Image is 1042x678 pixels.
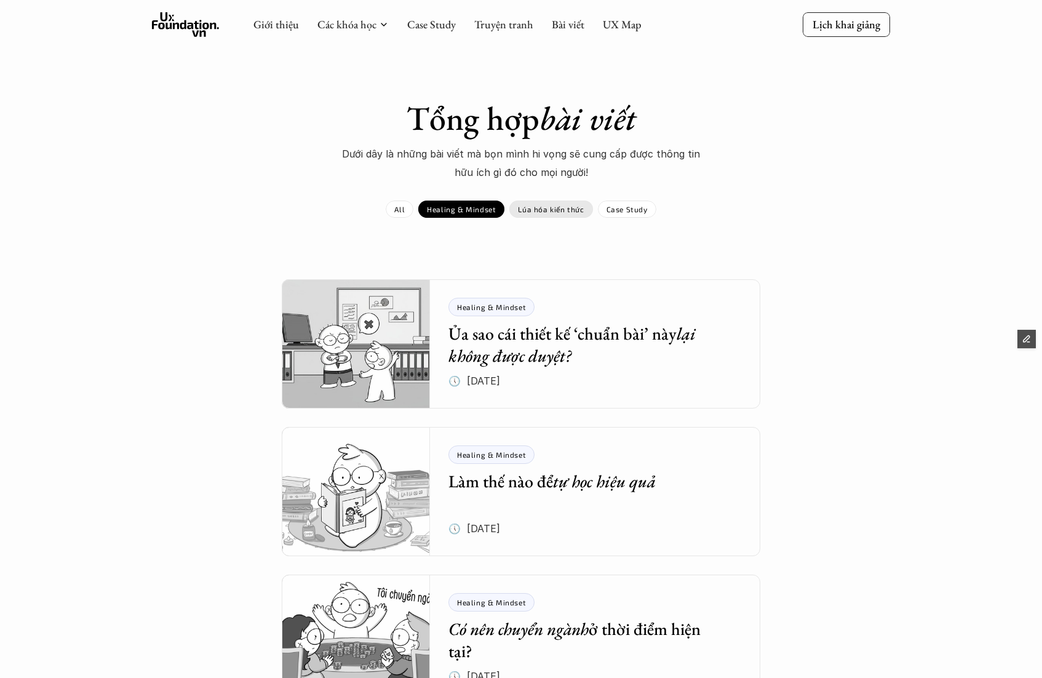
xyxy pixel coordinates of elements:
[1017,330,1036,348] button: Edit Framer Content
[607,205,648,213] p: Case Study
[457,303,526,311] p: Healing & Mindset
[457,450,526,459] p: Healing & Mindset
[803,12,890,36] a: Lịch khai giảng
[457,598,526,607] p: Healing & Mindset
[253,17,299,31] a: Giới thiệu
[448,372,500,390] p: 🕔 [DATE]
[282,279,760,409] a: Healing & MindsetỦa sao cái thiết kế ‘chuẩn bài’ nàylại không được duyệt?🕔 [DATE]
[448,322,699,367] em: lại không được duyệt?
[386,201,413,218] a: All
[448,618,589,640] em: Có nên chuyển ngành
[418,201,504,218] a: Healing & Mindset
[448,470,723,492] h5: Làm thế nào để
[553,470,656,492] em: tự học hiệu quả
[448,519,500,538] p: 🕔 [DATE]
[448,322,723,367] h5: Ủa sao cái thiết kế ‘chuẩn bài’ này
[394,205,405,213] p: All
[552,17,584,31] a: Bài viết
[598,201,656,218] a: Case Study
[539,97,636,140] em: bài viết
[407,17,456,31] a: Case Study
[448,618,723,663] h5: ở thời điểm hiện tại?
[306,98,736,138] h1: Tổng hợp
[509,201,592,218] a: Lúa hóa kiến thức
[518,205,584,213] p: Lúa hóa kiến thức
[282,427,760,556] a: Healing & MindsetLàm thế nào đểtự học hiệu quả🕔 [DATE]
[427,205,496,213] p: Healing & Mindset
[317,17,376,31] a: Các khóa học
[603,17,642,31] a: UX Map
[474,17,533,31] a: Truyện tranh
[813,17,880,31] p: Lịch khai giảng
[336,145,706,182] p: Dưới dây là những bài viết mà bọn mình hi vọng sẽ cung cấp được thông tin hữu ích gì đó cho mọi n...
